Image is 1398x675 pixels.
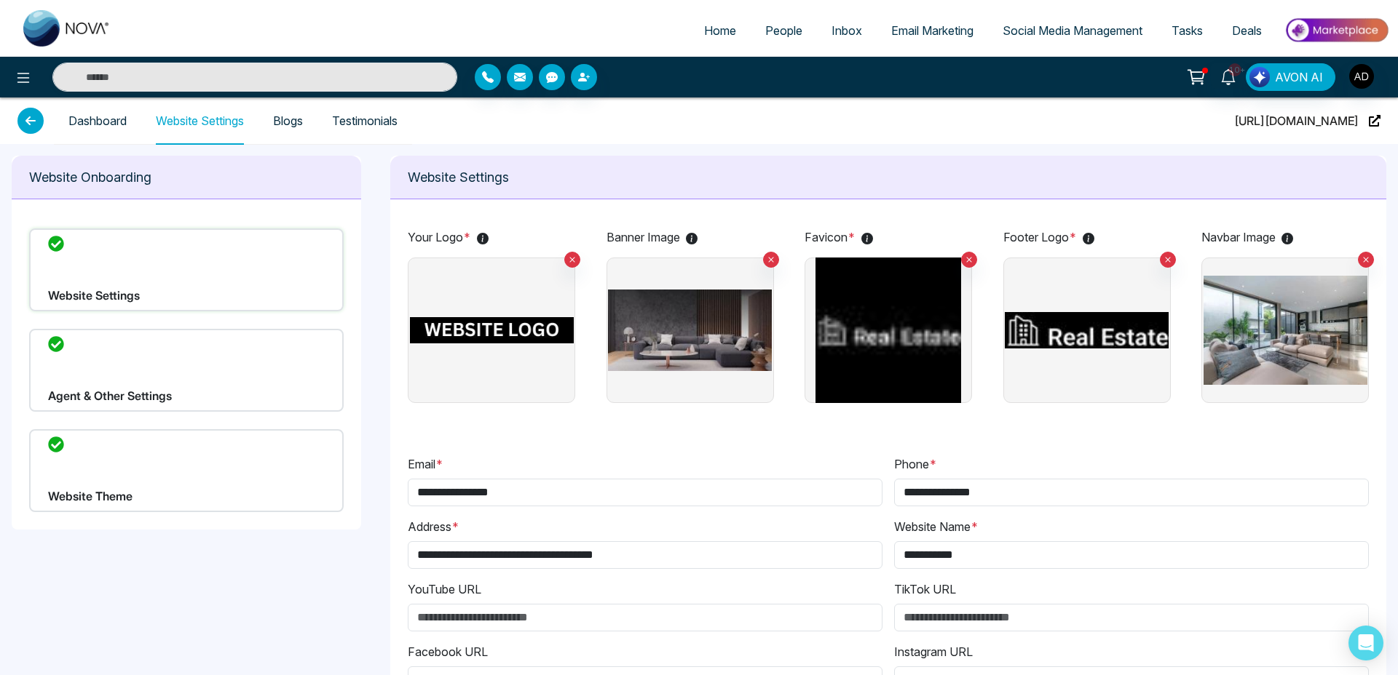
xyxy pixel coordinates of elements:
[690,17,751,44] a: Home
[29,167,344,187] p: Website Onboarding
[23,10,111,47] img: Nova CRM Logo
[894,518,979,535] label: Website Name
[1348,626,1383,660] div: Open Intercom Messenger
[1234,97,1381,144] a: [URL][DOMAIN_NAME]
[408,580,481,598] label: YouTube URL
[1003,23,1142,38] span: Social Media Management
[1234,97,1359,144] span: [URL][DOMAIN_NAME]
[891,23,974,38] span: Email Marketing
[751,17,817,44] a: People
[608,257,772,403] img: image holder
[765,23,802,38] span: People
[817,17,877,44] a: Inbox
[1201,228,1369,246] p: Navbar Image
[408,228,575,246] p: Your Logo
[408,643,488,660] label: Facebook URL
[1275,68,1323,86] span: AVON AI
[29,329,344,412] div: Agent & Other Settings
[607,228,774,246] p: Banner Image
[1246,63,1335,91] button: AVON AI
[1249,67,1270,87] img: Lead Flow
[29,429,344,512] div: Website Theme
[894,643,973,660] label: Instagram URL
[805,228,972,246] p: Favicon
[1157,17,1217,44] a: Tasks
[1228,63,1241,76] span: 10+
[1172,23,1203,38] span: Tasks
[408,167,1369,187] p: Website Settings
[332,115,398,127] a: Testimonials
[894,580,956,598] label: TikTok URL
[156,115,244,127] a: Website Settings
[988,17,1157,44] a: Social Media Management
[1003,228,1171,246] p: Footer Logo
[408,518,459,535] label: Address
[29,228,344,311] div: Website Settings
[704,23,736,38] span: Home
[832,23,862,38] span: Inbox
[1211,63,1246,89] a: 10+
[68,115,127,127] a: Dashboard
[894,455,937,473] label: Phone
[1204,257,1367,403] img: image holder
[273,115,303,127] a: Blogs
[807,257,971,403] img: image holder
[1232,23,1262,38] span: Deals
[1284,14,1389,47] img: Market-place.gif
[1217,17,1276,44] a: Deals
[1005,257,1169,403] img: image holder
[408,455,443,473] label: Email
[877,17,988,44] a: Email Marketing
[1349,64,1374,89] img: User Avatar
[410,257,574,403] img: image holder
